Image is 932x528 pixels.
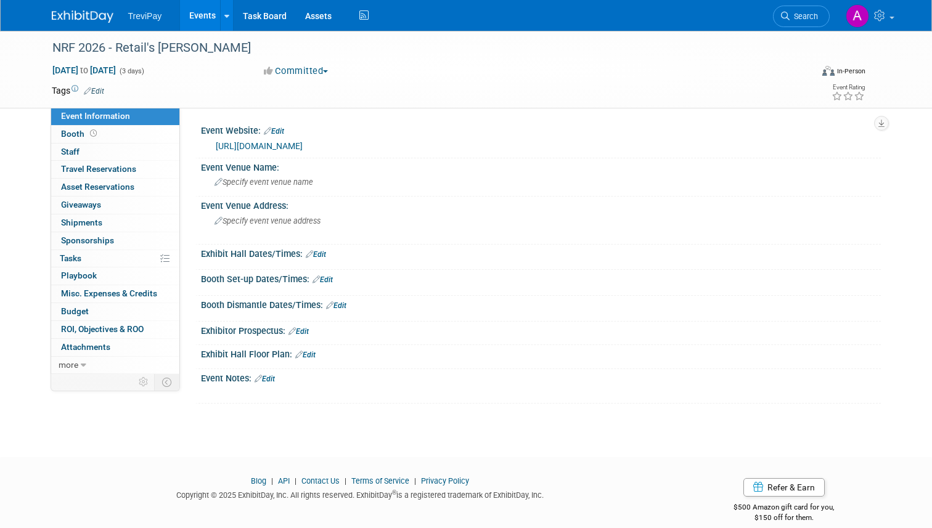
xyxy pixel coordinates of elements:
[687,494,881,522] div: $500 Amazon gift card for you,
[392,489,396,496] sup: ®
[61,306,89,316] span: Budget
[61,288,157,298] span: Misc. Expenses & Credits
[745,64,865,83] div: Event Format
[306,250,326,259] a: Edit
[251,476,266,485] a: Blog
[61,129,99,139] span: Booth
[215,177,313,187] span: Specify event venue name
[61,324,144,334] span: ROI, Objectives & ROO
[743,478,825,497] a: Refer & Earn
[61,342,110,352] span: Attachments
[52,65,116,76] span: [DATE] [DATE]
[255,375,275,383] a: Edit
[264,127,284,136] a: Edit
[59,360,78,370] span: more
[61,182,134,192] span: Asset Reservations
[313,275,333,284] a: Edit
[201,158,881,174] div: Event Venue Name:
[295,351,316,359] a: Edit
[51,214,179,232] a: Shipments
[260,65,333,78] button: Committed
[128,11,162,21] span: TreviPay
[52,10,113,23] img: ExhibitDay
[51,197,179,214] a: Giveaways
[301,476,340,485] a: Contact Us
[88,129,99,138] span: Booth not reserved yet
[836,67,865,76] div: In-Person
[61,200,101,209] span: Giveaways
[201,270,881,286] div: Booth Set-up Dates/Times:
[822,66,835,76] img: Format-Inperson.png
[51,267,179,285] a: Playbook
[421,476,469,485] a: Privacy Policy
[288,327,309,336] a: Edit
[51,303,179,320] a: Budget
[133,374,155,390] td: Personalize Event Tab Strip
[201,345,881,361] div: Exhibit Hall Floor Plan:
[52,84,104,97] td: Tags
[832,84,865,91] div: Event Rating
[48,37,796,59] div: NRF 2026 - Retail's [PERSON_NAME]
[118,67,144,75] span: (3 days)
[61,164,136,174] span: Travel Reservations
[215,216,321,225] span: Specify event venue address
[411,476,419,485] span: |
[790,12,818,21] span: Search
[51,339,179,356] a: Attachments
[52,487,669,501] div: Copyright © 2025 ExhibitDay, Inc. All rights reserved. ExhibitDay is a registered trademark of Ex...
[201,322,881,338] div: Exhibitor Prospectus:
[278,476,290,485] a: API
[292,476,300,485] span: |
[61,111,130,121] span: Event Information
[687,513,881,523] div: $150 off for them.
[51,357,179,374] a: more
[51,285,179,303] a: Misc. Expenses & Credits
[51,179,179,196] a: Asset Reservations
[201,121,881,137] div: Event Website:
[78,65,90,75] span: to
[201,369,881,385] div: Event Notes:
[201,296,881,312] div: Booth Dismantle Dates/Times:
[51,108,179,125] a: Event Information
[326,301,346,310] a: Edit
[61,147,80,156] span: Staff
[351,476,409,485] a: Terms of Service
[51,232,179,250] a: Sponsorships
[84,87,104,95] a: Edit
[846,4,869,28] img: Andy Duong
[201,197,881,212] div: Event Venue Address:
[51,161,179,178] a: Travel Reservations
[61,217,102,227] span: Shipments
[341,476,349,485] span: |
[61,270,97,280] span: Playbook
[61,235,114,245] span: Sponsorships
[201,245,881,261] div: Exhibit Hall Dates/Times:
[154,374,179,390] td: Toggle Event Tabs
[268,476,276,485] span: |
[773,6,830,27] a: Search
[51,321,179,338] a: ROI, Objectives & ROO
[51,126,179,143] a: Booth
[51,250,179,267] a: Tasks
[51,144,179,161] a: Staff
[216,141,303,151] a: [URL][DOMAIN_NAME]
[60,253,81,263] span: Tasks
